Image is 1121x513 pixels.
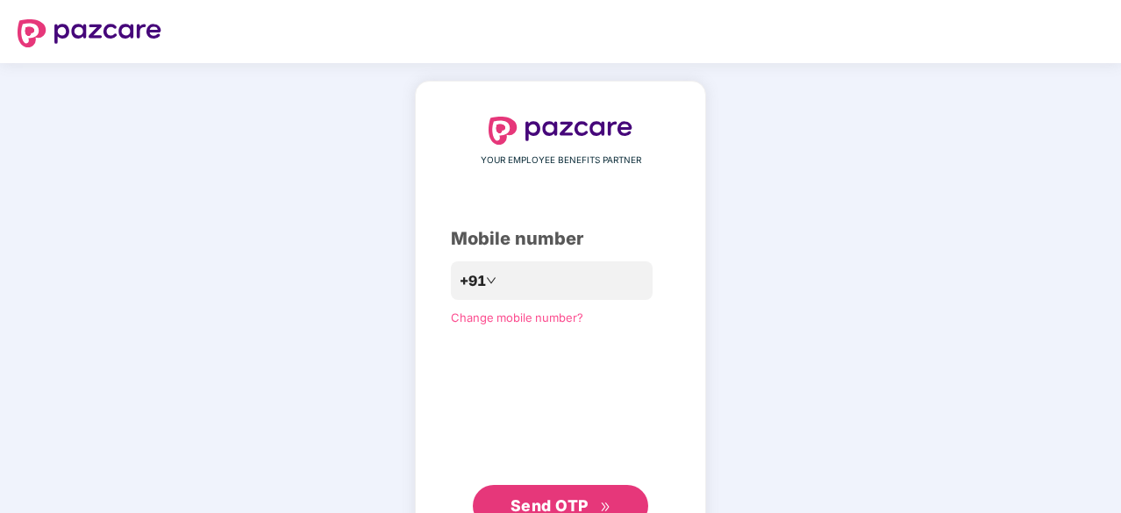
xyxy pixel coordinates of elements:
span: double-right [600,502,611,513]
span: +91 [460,270,486,292]
span: YOUR EMPLOYEE BENEFITS PARTNER [481,153,641,167]
img: logo [489,117,632,145]
img: logo [18,19,161,47]
div: Mobile number [451,225,670,253]
a: Change mobile number? [451,310,583,324]
span: down [486,275,496,286]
